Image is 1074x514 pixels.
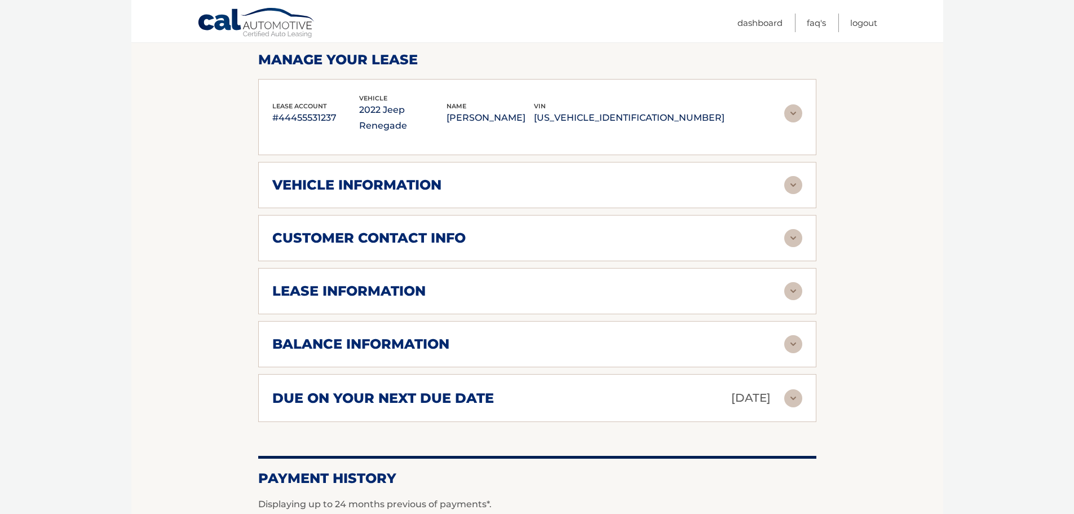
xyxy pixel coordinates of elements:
[258,51,816,68] h2: Manage Your Lease
[197,7,316,40] a: Cal Automotive
[359,94,387,102] span: vehicle
[272,102,327,110] span: lease account
[737,14,783,32] a: Dashboard
[447,110,534,126] p: [PERSON_NAME]
[272,177,441,194] h2: vehicle information
[272,110,360,126] p: #44455531237
[807,14,826,32] a: FAQ's
[784,389,802,407] img: accordion-rest.svg
[272,230,466,247] h2: customer contact info
[534,102,546,110] span: vin
[272,390,494,407] h2: due on your next due date
[272,336,449,353] h2: balance information
[784,176,802,194] img: accordion-rest.svg
[784,282,802,300] img: accordion-rest.svg
[784,229,802,247] img: accordion-rest.svg
[359,102,447,134] p: 2022 Jeep Renegade
[447,102,466,110] span: name
[534,110,724,126] p: [US_VEHICLE_IDENTIFICATION_NUMBER]
[784,104,802,122] img: accordion-rest.svg
[850,14,877,32] a: Logout
[784,335,802,353] img: accordion-rest.svg
[258,470,816,487] h2: Payment History
[258,498,816,511] p: Displaying up to 24 months previous of payments*.
[272,283,426,300] h2: lease information
[731,388,771,408] p: [DATE]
